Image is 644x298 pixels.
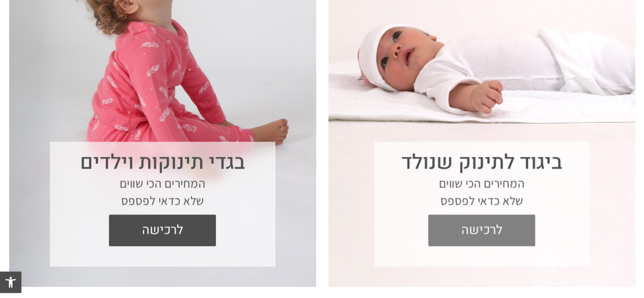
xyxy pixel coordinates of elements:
[428,214,535,246] a: לרכישה
[109,214,216,246] a: לרכישה
[395,175,569,209] p: המחירים הכי שווים שלא כדאי לפספס
[117,214,208,246] span: לרכישה
[436,214,527,246] span: לרכישה
[70,175,255,209] p: המחירים הכי שווים שלא כדאי לפספס
[70,150,255,175] h3: בגדי תינוקות וילדים
[395,150,569,175] h3: ביגוד לתינוק שנולד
